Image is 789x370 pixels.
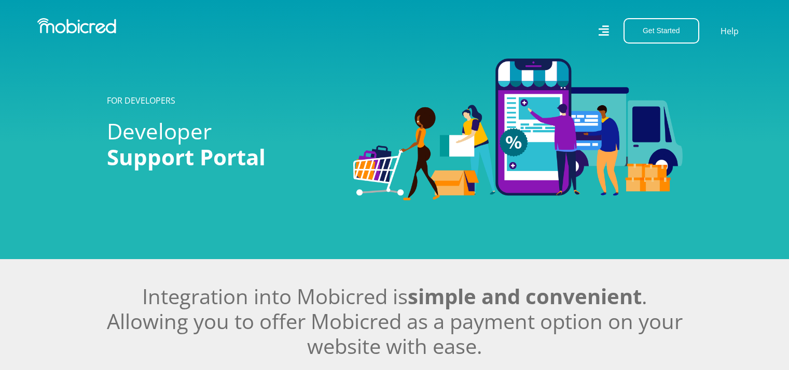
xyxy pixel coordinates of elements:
h1: Developer [107,118,338,170]
button: Get Started [624,18,699,44]
img: Mobicred [37,18,116,34]
h2: Integration into Mobicred is . Allowing you to offer Mobicred as a payment option on your website... [107,284,683,359]
span: Support Portal [107,142,266,172]
a: Help [720,24,739,38]
a: FOR DEVELOPERS [107,95,175,106]
img: Developer Support Portal [353,59,683,201]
